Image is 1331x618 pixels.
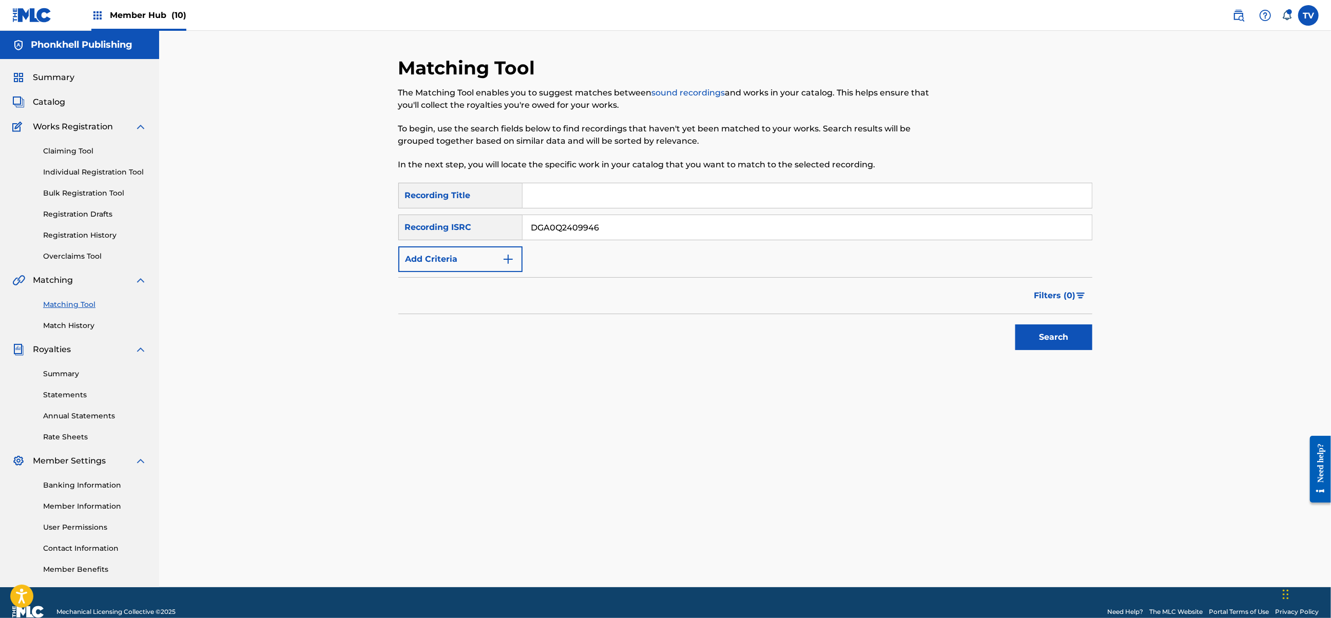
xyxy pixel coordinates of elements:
[43,299,147,310] a: Matching Tool
[502,253,514,265] img: 9d2ae6d4665cec9f34b9.svg
[398,246,523,272] button: Add Criteria
[1149,607,1203,616] a: The MLC Website
[43,411,147,421] a: Annual Statements
[43,564,147,575] a: Member Benefits
[43,480,147,491] a: Banking Information
[1034,289,1076,302] span: Filters ( 0 )
[33,455,106,467] span: Member Settings
[134,343,147,356] img: expand
[12,96,25,108] img: Catalog
[43,320,147,331] a: Match History
[1280,569,1331,618] div: Chat-Widget
[43,501,147,512] a: Member Information
[1228,5,1249,26] a: Public Search
[171,10,186,20] span: (10)
[43,188,147,199] a: Bulk Registration Tool
[1302,428,1331,511] iframe: Resource Center
[134,455,147,467] img: expand
[33,121,113,133] span: Works Registration
[398,123,933,147] p: To begin, use the search fields below to find recordings that haven't yet been matched to your wo...
[43,230,147,241] a: Registration History
[134,274,147,286] img: expand
[1209,607,1269,616] a: Portal Terms of Use
[43,390,147,400] a: Statements
[31,39,132,51] h5: Phonkhell Publishing
[1298,5,1319,26] div: User Menu
[43,432,147,442] a: Rate Sheets
[398,183,1092,355] form: Search Form
[1107,607,1143,616] a: Need Help?
[1283,579,1289,610] div: Ziehen
[33,343,71,356] span: Royalties
[12,121,26,133] img: Works Registration
[12,96,65,108] a: CatalogCatalog
[110,9,186,21] span: Member Hub
[43,369,147,379] a: Summary
[33,96,65,108] span: Catalog
[1028,283,1092,308] button: Filters (0)
[91,9,104,22] img: Top Rightsholders
[1255,5,1276,26] div: Help
[12,606,44,618] img: logo
[33,71,74,84] span: Summary
[12,8,52,23] img: MLC Logo
[398,87,933,111] p: The Matching Tool enables you to suggest matches between and works in your catalog. This helps en...
[12,455,25,467] img: Member Settings
[134,121,147,133] img: expand
[12,71,25,84] img: Summary
[12,39,25,51] img: Accounts
[1015,324,1092,350] button: Search
[43,167,147,178] a: Individual Registration Tool
[43,146,147,157] a: Claiming Tool
[12,274,25,286] img: Matching
[43,522,147,533] a: User Permissions
[1076,293,1085,299] img: filter
[56,607,176,616] span: Mechanical Licensing Collective © 2025
[1259,9,1271,22] img: help
[43,543,147,554] a: Contact Information
[33,274,73,286] span: Matching
[43,209,147,220] a: Registration Drafts
[398,56,541,80] h2: Matching Tool
[1275,607,1319,616] a: Privacy Policy
[43,251,147,262] a: Overclaims Tool
[652,88,725,98] a: sound recordings
[398,159,933,171] p: In the next step, you will locate the specific work in your catalog that you want to match to the...
[12,343,25,356] img: Royalties
[1232,9,1245,22] img: search
[1282,10,1292,21] div: Notifications
[12,71,74,84] a: SummarySummary
[1280,569,1331,618] iframe: Chat Widget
